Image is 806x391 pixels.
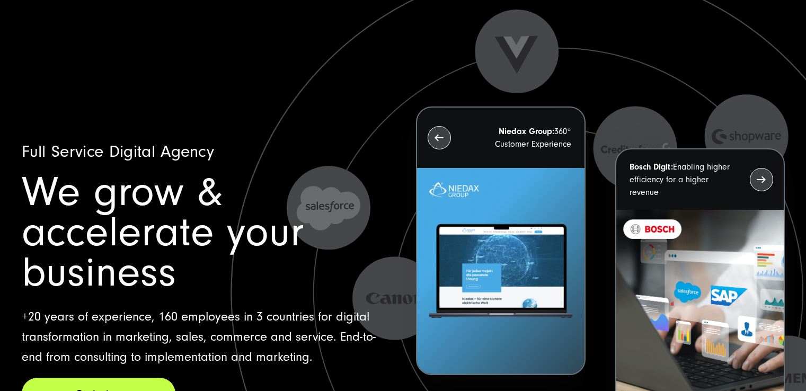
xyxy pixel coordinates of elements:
h1: We grow & accelerate your business [22,172,391,293]
img: Letztes Projekt von Niedax. Ein Laptop auf dem die Niedax Website geöffnet ist, auf blauem Hinter... [417,168,584,374]
strong: Niedax Group: [499,127,554,136]
span: Full Service Digital Agency [22,142,215,161]
button: Niedax Group:360° Customer Experience Letztes Projekt von Niedax. Ein Laptop auf dem die Niedax W... [416,106,586,375]
p: Enabling higher efficiency for a higher revenue [630,161,731,199]
strong: Bosch Digit: [630,162,673,172]
p: 360° Customer Experience [470,125,571,150]
p: +20 years of experience, 160 employees in 3 countries for digital transformation in marketing, sa... [22,307,391,367]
